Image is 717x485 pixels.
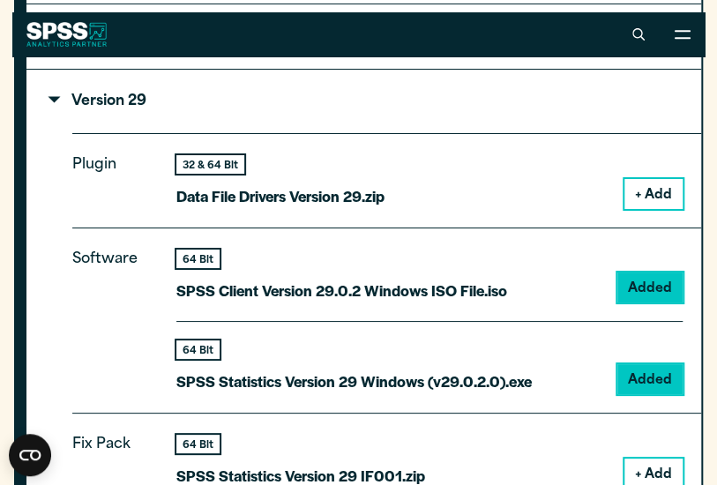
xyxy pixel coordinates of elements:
[176,278,507,303] p: SPSS Client Version 29.0.2 Windows ISO File.iso
[72,247,152,380] p: Software
[624,179,683,209] button: + Add
[617,364,683,394] button: Added
[26,70,701,133] summary: Version 29
[72,153,152,195] p: Plugin
[9,434,51,476] button: Open CMP widget
[176,155,244,174] div: 32 & 64 Bit
[51,94,146,108] p: Version 29
[176,183,385,209] p: Data File Drivers Version 29.zip
[176,340,220,359] div: 64 Bit
[26,4,701,68] summary: Version 30
[26,22,107,47] img: SPSS White Logo
[176,435,220,453] div: 64 Bit
[176,250,220,268] div: 64 Bit
[617,272,683,302] button: Added
[176,369,532,394] p: SPSS Statistics Version 29 Windows (v29.0.2.0).exe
